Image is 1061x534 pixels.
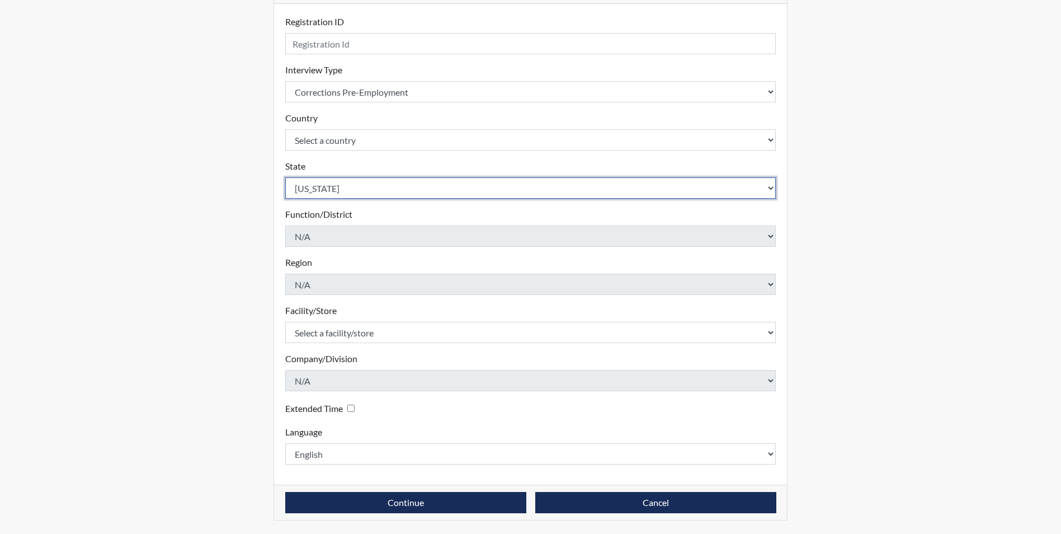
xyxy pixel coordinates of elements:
label: Extended Time [285,402,343,415]
label: State [285,160,305,173]
label: Company/Division [285,352,357,366]
label: Function/District [285,208,352,221]
div: Checking this box will provide the interviewee with an accomodation of extra time to answer each ... [285,400,359,416]
input: Insert a Registration ID, which needs to be a unique alphanumeric value for each interviewee [285,33,776,54]
label: Registration ID [285,15,344,29]
label: Interview Type [285,63,342,77]
label: Facility/Store [285,304,337,317]
label: Region [285,256,312,269]
label: Language [285,425,322,439]
button: Continue [285,492,526,513]
label: Country [285,111,318,125]
button: Cancel [535,492,776,513]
